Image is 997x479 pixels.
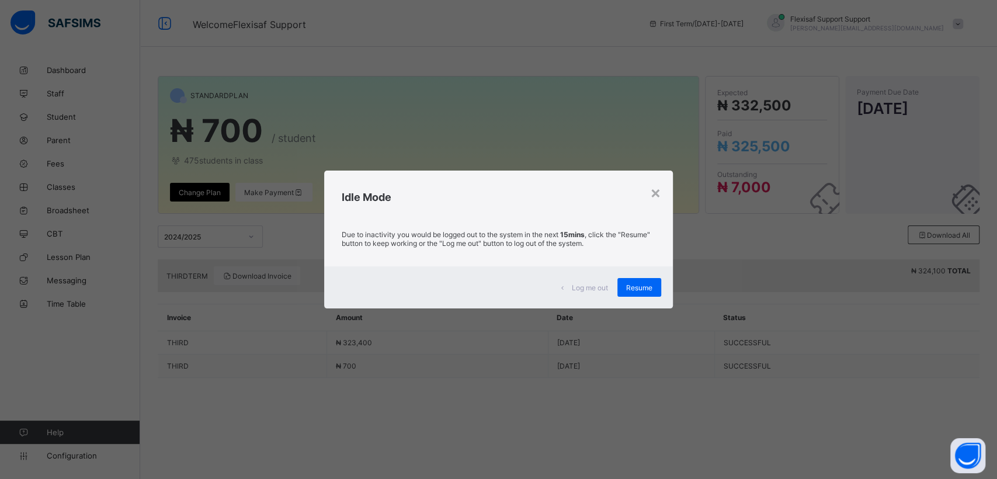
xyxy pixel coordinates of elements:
div: × [650,182,661,202]
span: Resume [626,283,652,292]
h2: Idle Mode [342,191,655,203]
p: Due to inactivity you would be logged out to the system in the next , click the "Resume" button t... [342,230,655,248]
strong: 15mins [560,230,585,239]
button: Open asap [950,438,985,473]
span: Log me out [572,283,608,292]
